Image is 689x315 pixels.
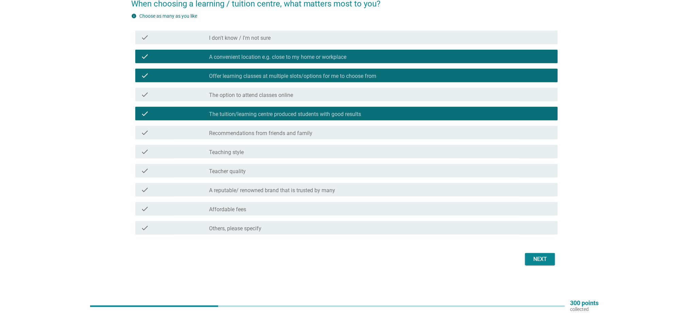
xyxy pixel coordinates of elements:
i: check [141,33,149,42]
button: Next [525,253,555,265]
label: Recommendations from friends and family [209,130,313,137]
i: check [141,148,149,156]
label: Choose as many as you like [139,13,197,19]
i: check [141,129,149,137]
i: check [141,52,149,61]
i: info [131,13,137,19]
label: Offer learning classes at multiple slots/options for me to choose from [209,73,377,80]
label: A reputable/ renowned brand that is trusted by many [209,187,335,194]
i: check [141,71,149,80]
i: check [141,224,149,232]
label: The option to attend classes online [209,92,293,99]
label: Affordable fees [209,206,246,213]
i: check [141,167,149,175]
i: check [141,205,149,213]
p: collected [570,306,599,312]
label: I don't know / I'm not sure [209,35,271,42]
label: A convenient location e.g. close to my home or workplace [209,54,347,61]
i: check [141,90,149,99]
p: 300 points [570,300,599,306]
i: check [141,110,149,118]
label: Teaching style [209,149,244,156]
label: Teacher quality [209,168,246,175]
label: The tuition/learning centre produced students with good results [209,111,361,118]
i: check [141,186,149,194]
div: Next [531,255,550,263]
label: Others, please specify [209,225,262,232]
